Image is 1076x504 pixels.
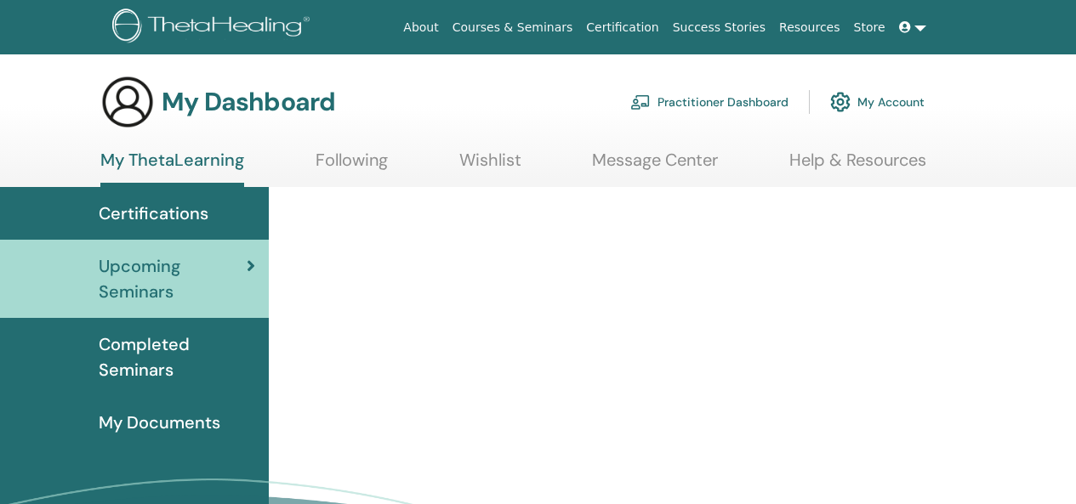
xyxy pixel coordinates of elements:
span: Certifications [99,201,208,226]
a: Help & Resources [789,150,926,183]
span: My Documents [99,410,220,435]
a: Courses & Seminars [446,12,580,43]
a: Success Stories [666,12,772,43]
a: Practitioner Dashboard [630,83,788,121]
img: cog.svg [830,88,851,116]
a: Store [847,12,892,43]
a: Message Center [592,150,718,183]
img: chalkboard-teacher.svg [630,94,651,110]
span: Upcoming Seminars [99,253,247,304]
h3: My Dashboard [162,87,335,117]
a: Following [316,150,388,183]
a: About [396,12,445,43]
a: Wishlist [459,150,521,183]
img: generic-user-icon.jpg [100,75,155,129]
a: My ThetaLearning [100,150,244,187]
span: Completed Seminars [99,331,255,382]
img: logo.png [112,8,316,47]
a: Resources [772,12,847,43]
a: Certification [579,12,665,43]
a: My Account [830,83,925,121]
